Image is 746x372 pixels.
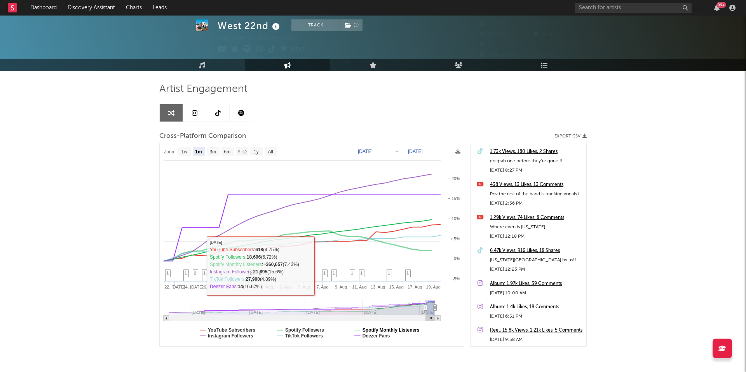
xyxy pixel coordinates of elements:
text: 0% [454,256,460,261]
span: 1 [333,271,335,275]
button: Edit [292,45,306,55]
text: Instagram Followers [208,333,253,339]
div: 99 + [716,2,726,8]
div: [DATE] 12:23 PM [490,265,582,274]
div: [US_STATE][GEOGRAPHIC_DATA] by us!! Come see it live this October- link in bio 🤝 [490,256,582,265]
text: 22. [DATE] [164,285,185,289]
span: 14 [480,42,495,47]
span: 1 [166,271,169,275]
div: [GEOGRAPHIC_DATA] | Rock [218,34,301,43]
span: ( 1 ) [340,19,363,31]
a: Reel: 15.8k Views, 1.21k Likes, 5 Comments [490,326,582,335]
span: ( 1 ) [266,56,289,68]
a: Album: 1.4k Likes, 18 Comments [490,302,582,312]
text: + 15% [448,196,460,201]
text: 13. Aug [371,285,385,289]
div: Where even is [US_STATE][GEOGRAPHIC_DATA]?? #summer #livemusic #indierock #debutalbum [490,223,582,232]
text: Deezer Fans [363,333,390,339]
text: 11. Aug [352,285,366,289]
span: 1 [203,271,206,275]
text: 3. Aug [279,285,291,289]
text: + 10% [448,216,460,221]
span: 19,325 [480,21,506,26]
a: Benchmark [293,56,337,68]
div: [DATE] 6:51 PM [490,312,582,321]
span: 1 [323,271,326,275]
text: 17. Aug [408,285,422,289]
span: 1 [249,271,252,275]
text: 9. Aug [335,285,347,289]
button: Export CSV [554,134,587,139]
span: 1 [388,271,390,275]
text: YouTube Subscribers [208,327,256,333]
text: All [268,149,273,155]
text: 15. Aug [389,285,403,289]
span: 2 [194,271,196,275]
div: [DATE] 9:58 AM [490,335,582,344]
text: Spotify Monthly Listeners [363,327,420,333]
div: [DATE] 2:36 PM [490,199,582,208]
span: 2 [259,271,261,275]
div: Pov the rest of the band is tracking vocals in the other room #cover #trynottolaugh #music #guitar [490,189,582,199]
button: Summary [341,56,378,68]
div: go grab one before they’re gone !! [DOMAIN_NAME] [490,156,582,166]
div: [DATE] 10:00 AM [490,289,582,298]
text: [DATE] [408,149,423,154]
text: -5% [452,276,460,281]
text: [DATE] [358,149,373,154]
text: 30. [DATE] [238,285,259,289]
text: 7. Aug [316,285,328,289]
span: 644 [533,32,553,37]
text: 3m [210,149,216,155]
button: (1) [340,19,363,31]
text: + 20% [448,176,460,181]
text: 1m [195,149,202,155]
text: 26. [DATE] [201,285,222,289]
a: 438 Views, 13 Likes, 13 Comments [490,180,582,189]
text: 5. Aug [298,285,310,289]
a: Album: 1.97k Likes, 39 Comments [490,279,582,289]
text: + 5% [450,236,460,241]
button: Track [218,56,266,68]
text: → [395,149,399,154]
text: 24. [DATE] [183,285,204,289]
span: 1 [185,271,187,275]
text: 1. Aug [261,285,273,289]
span: 28,300 [480,32,507,37]
span: 1 [406,271,409,275]
div: [DATE] 8:27 PM [490,166,582,175]
text: 1w [181,149,188,155]
text: Spotify Followers [285,327,324,333]
span: Cross-Platform Comparison [159,132,246,141]
span: 344,478 Monthly Listeners [480,53,558,58]
text: 19. Aug [426,285,441,289]
a: 1.73k Views, 180 Likes, 2 Shares [490,147,582,156]
button: 99+ [714,5,720,11]
span: Artist Engagement [159,85,248,94]
text: 1y [254,149,259,155]
text: 6m [224,149,231,155]
text: 28. [DATE] [220,285,241,289]
button: Track [291,19,340,31]
text: TikTok Followers [285,333,323,339]
div: West 22nd [218,19,282,32]
div: [DATE] 12:18 PM [490,232,582,241]
a: 1.29k Views, 74 Likes, 8 Comments [490,213,582,223]
span: 1 [360,271,363,275]
span: 23,044 [533,21,561,26]
span: Benchmark [303,58,333,67]
input: Search for artists [575,3,692,13]
a: 6.47k Views, 916 Likes, 18 Shares [490,246,582,256]
span: 1 [351,271,353,275]
text: YTD [237,149,247,155]
button: (1) [267,56,289,68]
text: Zoom [164,149,176,155]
